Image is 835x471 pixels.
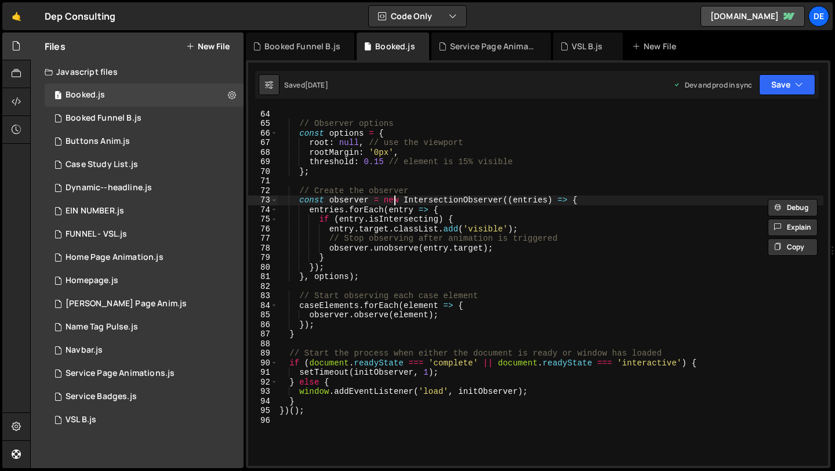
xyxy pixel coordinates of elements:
[248,186,278,196] div: 72
[248,148,278,158] div: 68
[248,378,278,387] div: 92
[66,276,118,286] div: Homepage.js
[248,416,278,426] div: 96
[66,183,152,193] div: Dynamic--headline.js
[66,160,138,170] div: Case Study List.js
[45,316,248,339] div: 12162/29515.js
[186,42,230,51] button: New File
[248,320,278,330] div: 86
[66,345,103,356] div: Navbar.js
[248,167,278,177] div: 70
[248,138,278,148] div: 67
[66,252,164,263] div: Home Page Animation.js
[700,6,805,27] a: [DOMAIN_NAME]
[66,206,124,216] div: EIN NUMBER.js
[572,41,602,52] div: VSL B.js
[264,41,340,52] div: Booked Funnel B.js
[66,368,175,379] div: Service Page Animations.js
[248,244,278,253] div: 78
[248,129,278,139] div: 66
[45,223,248,246] div: 12162/35769.js
[632,41,681,52] div: New File
[248,339,278,349] div: 88
[66,299,187,309] div: [PERSON_NAME] Page Anim.js
[248,110,278,119] div: 64
[45,246,248,269] div: 12162/30538.js
[45,339,248,362] div: 12162/29235.js
[248,291,278,301] div: 83
[248,358,278,368] div: 90
[66,90,105,100] div: Booked.js
[45,9,115,23] div: Dep Consulting
[248,406,278,416] div: 95
[45,176,248,200] div: 12162/36889.js
[45,107,248,130] div: 12162/35795.js
[248,205,278,215] div: 74
[248,253,278,263] div: 79
[248,157,278,167] div: 69
[673,80,752,90] div: Dev and prod in sync
[45,130,248,153] div: 12162/31102.js
[768,199,818,216] button: Debug
[66,136,130,147] div: Buttons Anim.js
[248,119,278,129] div: 65
[45,200,248,223] div: 12162/36390.js
[45,84,248,107] div: 12162/36417.js
[248,282,278,292] div: 82
[305,80,328,90] div: [DATE]
[248,397,278,407] div: 94
[55,92,61,101] span: 1
[66,229,127,240] div: FUNNEL - VSL.js
[248,234,278,244] div: 77
[768,238,818,256] button: Copy
[2,2,31,30] a: 🤙
[248,263,278,273] div: 80
[66,113,141,124] div: Booked Funnel B.js
[248,301,278,311] div: 84
[248,368,278,378] div: 91
[375,41,415,52] div: Booked.js
[248,272,278,282] div: 81
[45,362,248,385] div: 12162/30506.js
[450,41,537,52] div: Service Page Animations.js
[248,176,278,186] div: 71
[45,269,248,292] div: 12162/29470.js
[66,415,96,425] div: VSL B.js
[45,292,248,316] div: 12162/30921.js
[66,322,138,332] div: Name Tag Pulse.js
[248,329,278,339] div: 87
[31,60,244,84] div: Javascript files
[759,74,815,95] button: Save
[248,387,278,397] div: 93
[248,195,278,205] div: 73
[284,80,328,90] div: Saved
[45,408,248,432] div: 12162/35788.js
[45,153,248,176] div: 12162/30508.js
[768,219,818,236] button: Explain
[45,40,66,53] h2: Files
[248,310,278,320] div: 85
[369,6,466,27] button: Code Only
[66,392,137,402] div: Service Badges.js
[808,6,829,27] a: De
[248,349,278,358] div: 89
[45,385,248,408] div: 12162/29691.js
[248,215,278,224] div: 75
[248,224,278,234] div: 76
